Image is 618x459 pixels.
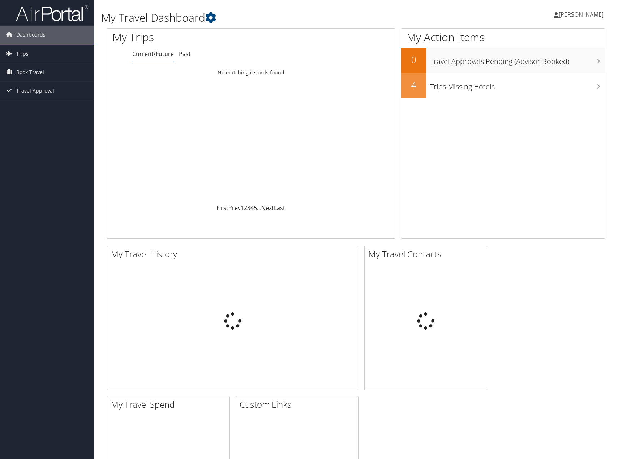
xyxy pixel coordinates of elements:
[247,204,250,212] a: 3
[241,204,244,212] a: 1
[228,204,241,212] a: Prev
[401,48,605,73] a: 0Travel Approvals Pending (Advisor Booked)
[368,248,487,260] h2: My Travel Contacts
[179,50,191,58] a: Past
[254,204,257,212] a: 5
[430,53,605,67] h3: Travel Approvals Pending (Advisor Booked)
[112,30,270,45] h1: My Trips
[216,204,228,212] a: First
[559,10,604,18] span: [PERSON_NAME]
[111,398,229,411] h2: My Travel Spend
[401,53,426,66] h2: 0
[16,5,88,22] img: airportal-logo.png
[401,73,605,98] a: 4Trips Missing Hotels
[132,50,174,58] a: Current/Future
[240,398,358,411] h2: Custom Links
[16,82,54,100] span: Travel Approval
[250,204,254,212] a: 4
[16,26,46,44] span: Dashboards
[244,204,247,212] a: 2
[401,30,605,45] h1: My Action Items
[111,248,358,260] h2: My Travel History
[401,79,426,91] h2: 4
[101,10,441,25] h1: My Travel Dashboard
[261,204,274,212] a: Next
[107,66,395,79] td: No matching records found
[257,204,261,212] span: …
[430,78,605,92] h3: Trips Missing Hotels
[16,45,29,63] span: Trips
[274,204,285,212] a: Last
[16,63,44,81] span: Book Travel
[554,4,611,25] a: [PERSON_NAME]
